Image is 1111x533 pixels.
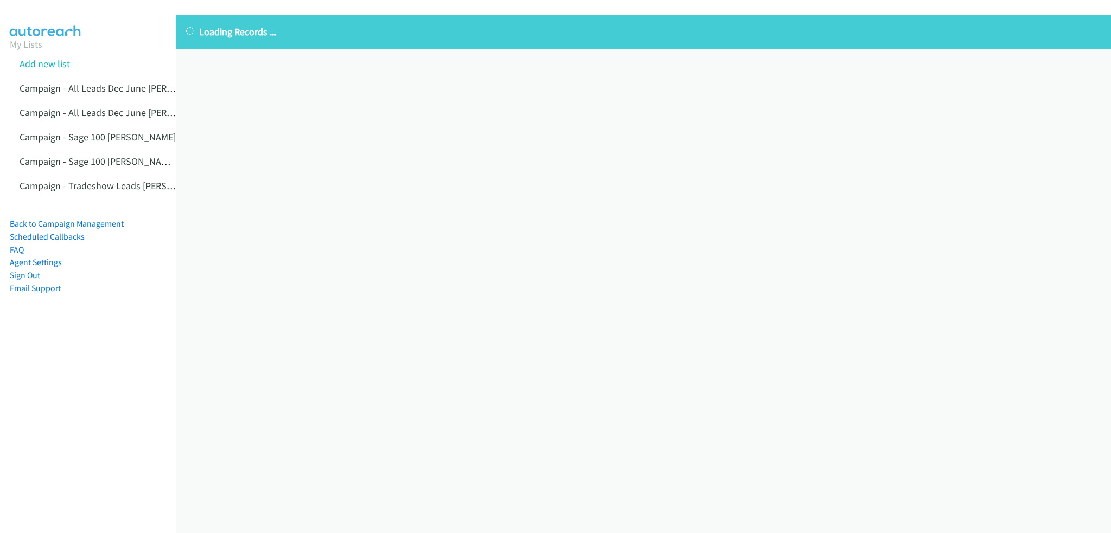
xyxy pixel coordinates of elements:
a: Add new list [20,57,70,70]
a: Scheduled Callbacks [10,232,85,242]
a: Campaign - Tradeshow Leads [PERSON_NAME] Cloned [20,179,242,192]
a: Campaign - Sage 100 [PERSON_NAME] Cloned [20,155,207,168]
a: Back to Campaign Management [10,219,124,229]
a: Campaign - All Leads Dec June [PERSON_NAME] [20,82,216,94]
a: Campaign - Sage 100 [PERSON_NAME] [20,131,176,143]
a: My Lists [10,38,42,50]
a: Campaign - All Leads Dec June [PERSON_NAME] Cloned [20,106,248,119]
a: Agent Settings [10,257,62,267]
a: FAQ [10,245,24,255]
a: Sign Out [10,270,40,280]
p: Loading Records ... [186,24,1101,39]
a: Email Support [10,283,61,293]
